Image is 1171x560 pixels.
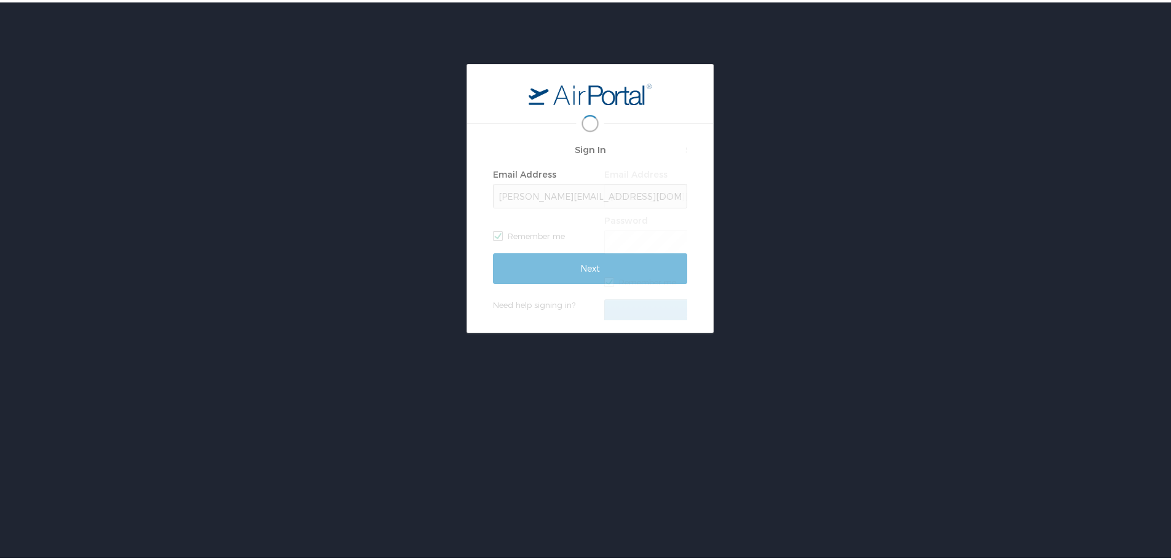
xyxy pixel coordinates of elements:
[604,297,798,328] input: Sign In
[493,167,556,177] label: Email Address
[529,81,652,103] img: logo
[604,140,798,154] h2: Sign In
[604,213,648,223] label: Password
[604,167,668,177] label: Email Address
[604,270,798,289] label: Remember me
[493,140,687,154] h2: Sign In
[493,251,687,282] input: Next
